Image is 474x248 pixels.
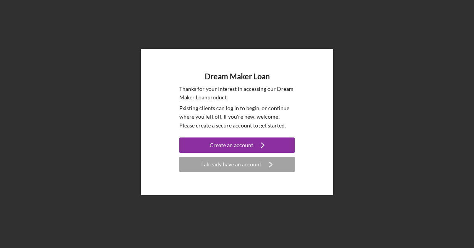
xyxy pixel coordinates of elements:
[205,72,270,81] h4: Dream Maker Loan
[179,137,295,155] a: Create an account
[179,137,295,153] button: Create an account
[179,104,295,130] p: Existing clients can log in to begin, or continue where you left off. If you're new, welcome! Ple...
[179,157,295,172] button: I already have an account
[179,85,295,102] p: Thanks for your interest in accessing our Dream Maker Loan product.
[210,137,253,153] div: Create an account
[201,157,261,172] div: I already have an account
